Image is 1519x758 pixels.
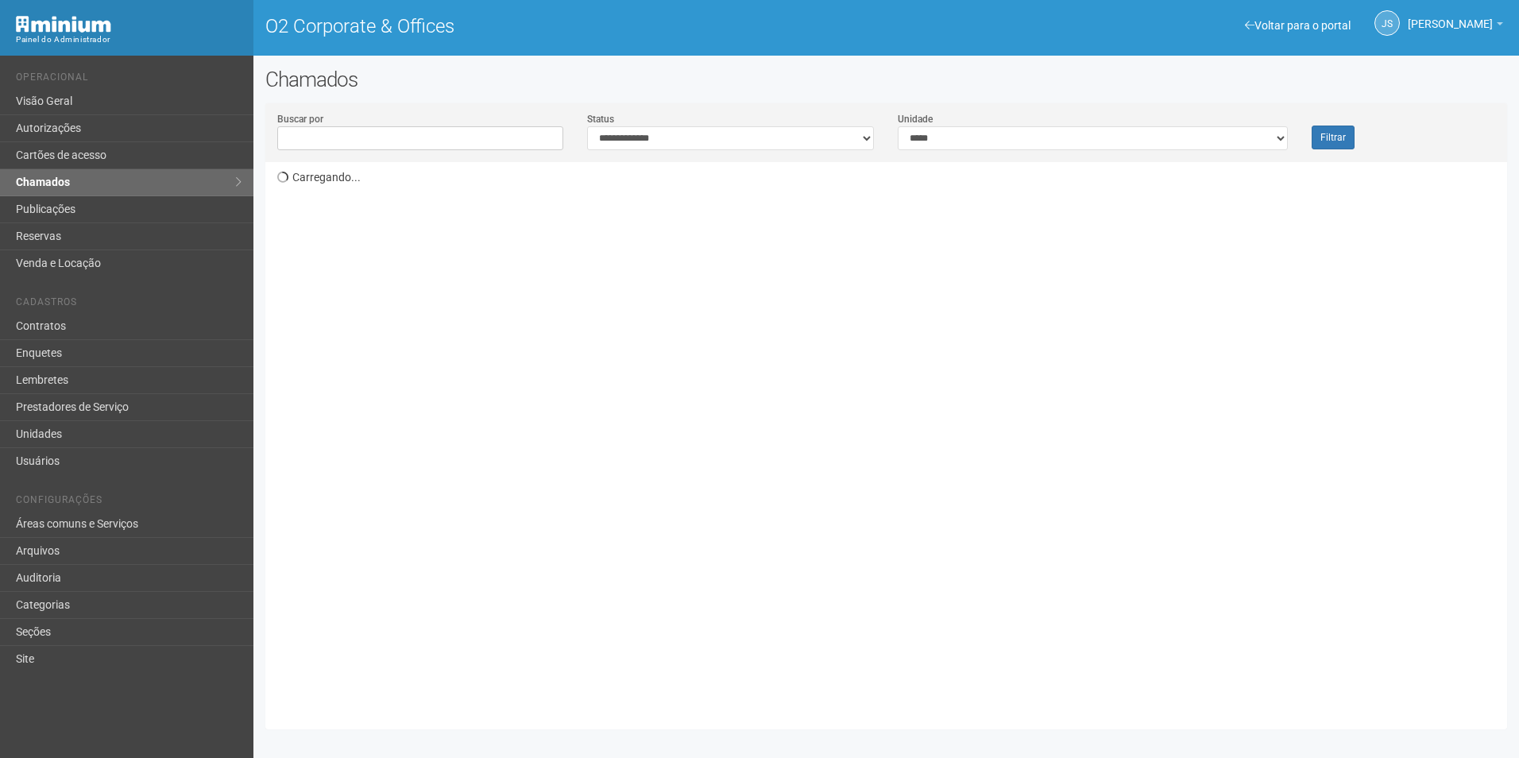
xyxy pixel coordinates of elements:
button: Filtrar [1312,126,1355,149]
img: Minium [16,16,111,33]
li: Cadastros [16,296,242,313]
h2: Chamados [265,68,1507,91]
div: Carregando... [277,162,1507,717]
a: Voltar para o portal [1245,19,1351,32]
label: Unidade [898,112,933,126]
span: Jeferson Souza [1408,2,1493,30]
label: Status [587,112,614,126]
li: Configurações [16,494,242,511]
li: Operacional [16,72,242,88]
div: Painel do Administrador [16,33,242,47]
a: [PERSON_NAME] [1408,20,1503,33]
a: JS [1374,10,1400,36]
h1: O2 Corporate & Offices [265,16,875,37]
label: Buscar por [277,112,323,126]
